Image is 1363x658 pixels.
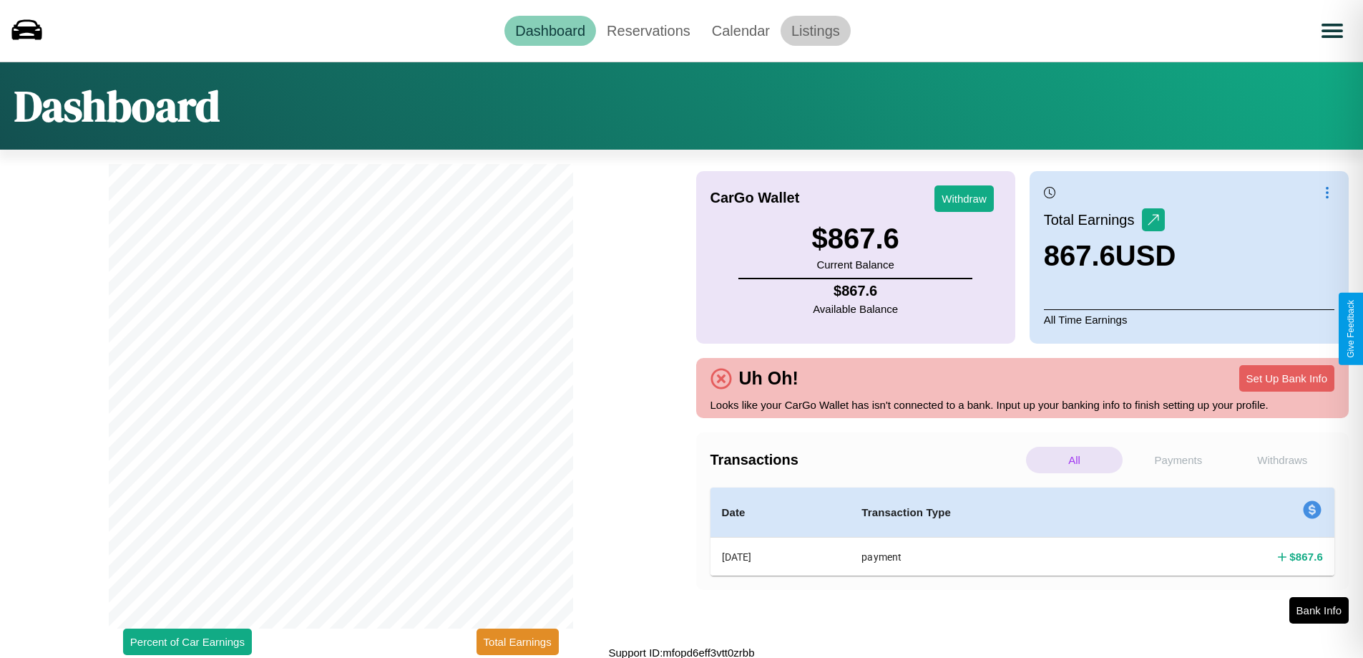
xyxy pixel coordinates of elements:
a: Reservations [596,16,701,46]
button: Set Up Bank Info [1239,365,1334,392]
h4: Uh Oh! [732,368,806,389]
p: Available Balance [813,299,898,319]
table: simple table [710,488,1335,576]
p: All [1026,447,1123,473]
p: Withdraws [1234,447,1331,473]
a: Calendar [701,16,781,46]
h4: $ 867.6 [1289,549,1323,564]
div: Give Feedback [1346,300,1356,358]
p: Looks like your CarGo Wallet has isn't connected to a bank. Input up your banking info to finish ... [710,395,1335,415]
h4: CarGo Wallet [710,190,800,206]
button: Open menu [1312,11,1352,51]
p: Current Balance [811,255,899,274]
h3: $ 867.6 [811,223,899,255]
a: Listings [781,16,851,46]
button: Withdraw [934,185,994,212]
p: Payments [1130,447,1226,473]
p: All Time Earnings [1044,309,1334,329]
th: payment [850,538,1147,576]
h4: Transaction Type [861,504,1135,521]
button: Bank Info [1289,597,1349,624]
th: [DATE] [710,538,851,576]
h1: Dashboard [14,77,220,135]
a: Dashboard [504,16,596,46]
p: Total Earnings [1044,207,1142,233]
h4: Transactions [710,452,1022,468]
h4: Date [722,504,839,521]
h3: 867.6 USD [1044,240,1176,272]
button: Percent of Car Earnings [123,629,252,655]
h4: $ 867.6 [813,283,898,299]
button: Total Earnings [477,629,559,655]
